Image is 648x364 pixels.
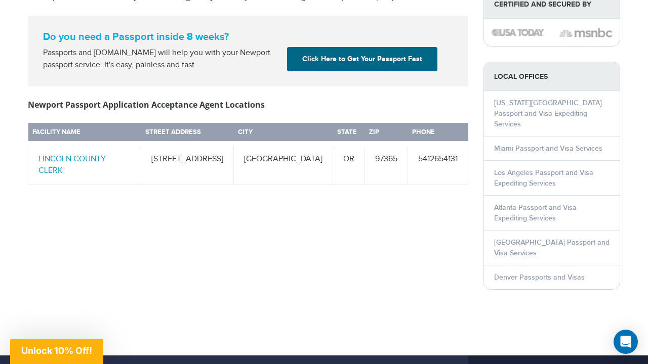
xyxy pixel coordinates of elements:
td: [STREET_ADDRESS] [141,144,234,185]
div: Open Intercom Messenger [614,330,638,354]
img: image description [492,29,544,36]
div: Unlock 10% Off! [10,339,103,364]
span: Unlock 10% Off! [21,345,92,356]
th: Phone [408,123,468,144]
th: State [333,123,365,144]
a: [GEOGRAPHIC_DATA] Passport and Visa Services [494,238,610,257]
a: Click Here to Get Your Passport Fast [287,47,437,71]
td: OR [333,144,365,185]
a: LINCOLN COUNTY CLERK [38,154,106,175]
a: Miami Passport and Visa Services [494,144,602,153]
strong: Do you need a Passport inside 8 weeks? [43,31,453,43]
a: Atlanta Passport and Visa Expediting Services [494,203,577,222]
th: Street Address [141,123,234,144]
th: Zip [365,123,408,144]
a: Denver Passports and Visas [494,273,585,282]
td: 5412654131 [408,144,468,185]
td: [GEOGRAPHIC_DATA] [234,144,333,185]
td: 97365 [365,144,408,185]
a: Los Angeles Passport and Visa Expediting Services [494,168,593,188]
div: Passports and [DOMAIN_NAME] will help you with your Newport passport service. It's easy, painless... [39,47,283,71]
img: image description [559,27,612,39]
a: [US_STATE][GEOGRAPHIC_DATA] Passport and Visa Expediting Services [494,99,602,128]
th: City [234,123,333,144]
th: Facility Name [28,123,141,144]
h3: Newport Passport Application Acceptance Agent Locations [28,99,468,111]
strong: LOCAL OFFICES [484,62,620,91]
